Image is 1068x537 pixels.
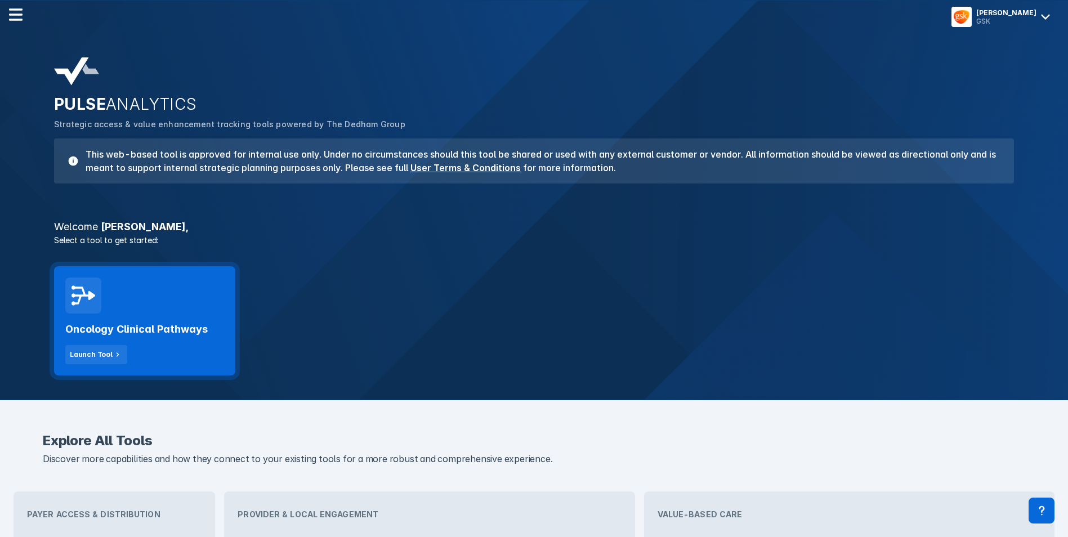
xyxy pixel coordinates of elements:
span: Welcome [54,221,98,232]
h2: PULSE [54,95,1014,114]
button: Launch Tool [65,345,127,364]
div: Payer Access & Distribution [18,496,211,532]
img: menu--horizontal.svg [9,8,23,21]
div: Launch Tool [70,350,113,360]
span: ANALYTICS [106,95,197,114]
p: Discover more capabilities and how they connect to your existing tools for a more robust and comp... [43,452,1025,467]
h2: Oncology Clinical Pathways [65,323,208,336]
a: User Terms & Conditions [410,162,521,173]
div: Contact Support [1029,498,1054,523]
h3: [PERSON_NAME] , [47,222,1021,232]
h2: Explore All Tools [43,434,1025,447]
div: GSK [976,17,1036,25]
div: Provider & Local Engagement [229,496,630,532]
div: Value-Based Care [649,496,1050,532]
div: [PERSON_NAME] [976,8,1036,17]
p: Select a tool to get started: [47,234,1021,246]
img: pulse-analytics-logo [54,57,99,86]
p: Strategic access & value enhancement tracking tools powered by The Dedham Group [54,118,1014,131]
a: Oncology Clinical PathwaysLaunch Tool [54,266,235,375]
h3: This web-based tool is approved for internal use only. Under no circumstances should this tool be... [79,147,1000,174]
img: menu button [954,9,969,25]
